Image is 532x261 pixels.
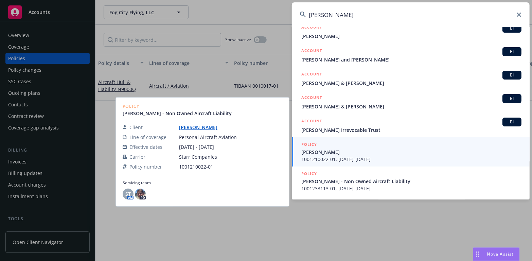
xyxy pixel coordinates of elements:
h5: ACCOUNT [301,94,322,102]
span: BI [505,95,519,102]
span: BI [505,49,519,55]
button: Nova Assist [473,247,520,261]
a: POLICY[PERSON_NAME] - Non Owned Aircraft Liability1001233113-01, [DATE]-[DATE] [292,167,530,196]
span: 1001233113-01, [DATE]-[DATE] [301,185,521,192]
span: BI [505,25,519,31]
input: Search... [292,2,530,27]
a: ACCOUNTBI[PERSON_NAME] & [PERSON_NAME] [292,90,530,114]
span: [PERSON_NAME] [301,149,521,156]
h5: ACCOUNT [301,118,322,126]
span: BI [505,72,519,78]
a: POLICY[PERSON_NAME]1001210022-01, [DATE]-[DATE] [292,137,530,167]
h5: ACCOUNT [301,47,322,55]
span: [PERSON_NAME] & [PERSON_NAME] [301,80,521,87]
h5: POLICY [301,141,317,148]
div: Drag to move [473,248,482,261]
a: ACCOUNTBI[PERSON_NAME] & [PERSON_NAME] [292,67,530,90]
a: ACCOUNTBI[PERSON_NAME] and [PERSON_NAME] [292,43,530,67]
span: [PERSON_NAME] [301,33,521,40]
a: ACCOUNTBI[PERSON_NAME] [292,20,530,43]
span: [PERSON_NAME] - Non Owned Aircraft Liability [301,178,521,185]
span: 1001210022-01, [DATE]-[DATE] [301,156,521,163]
h5: POLICY [301,170,317,177]
span: Nova Assist [487,251,514,257]
a: ACCOUNTBI[PERSON_NAME] Irrevocable Trust [292,114,530,137]
span: BI [505,119,519,125]
span: [PERSON_NAME] & [PERSON_NAME] [301,103,521,110]
span: [PERSON_NAME] Irrevocable Trust [301,126,521,134]
h5: ACCOUNT [301,71,322,79]
span: [PERSON_NAME] and [PERSON_NAME] [301,56,521,63]
h5: ACCOUNT [301,24,322,32]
